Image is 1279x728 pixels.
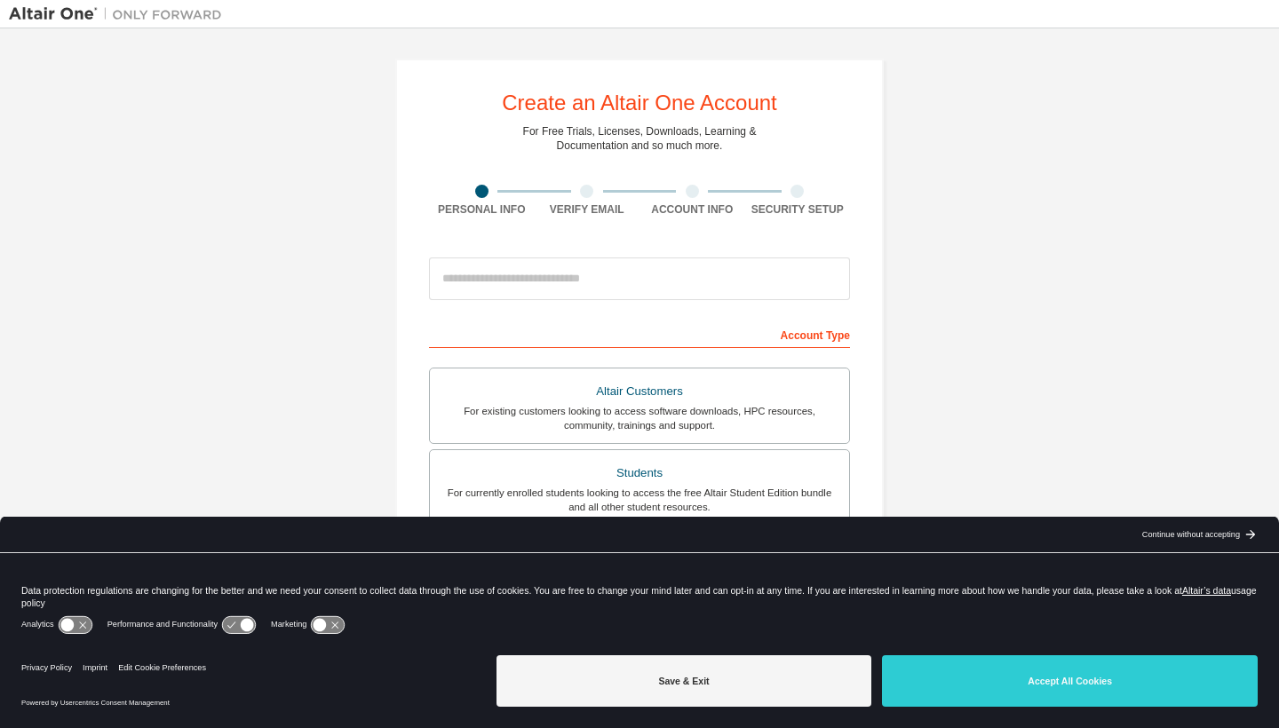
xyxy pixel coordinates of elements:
[441,461,838,486] div: Students
[523,124,757,153] div: For Free Trials, Licenses, Downloads, Learning & Documentation and so much more.
[745,202,851,217] div: Security Setup
[535,202,640,217] div: Verify Email
[639,202,745,217] div: Account Info
[441,379,838,404] div: Altair Customers
[441,404,838,432] div: For existing customers looking to access software downloads, HPC resources, community, trainings ...
[429,320,850,348] div: Account Type
[9,5,231,23] img: Altair One
[441,486,838,514] div: For currently enrolled students looking to access the free Altair Student Edition bundle and all ...
[429,202,535,217] div: Personal Info
[502,92,777,114] div: Create an Altair One Account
